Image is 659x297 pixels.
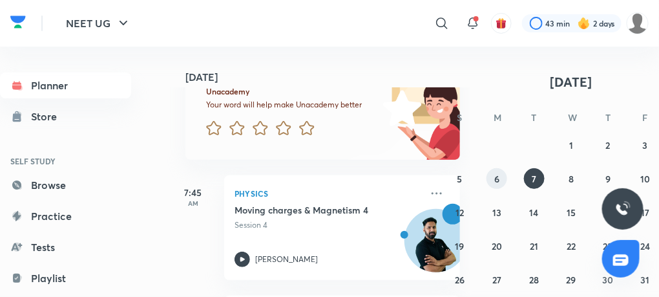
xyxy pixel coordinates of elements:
button: October 29, 2025 [561,269,581,290]
button: October 13, 2025 [486,202,507,223]
abbr: Monday [494,111,501,124]
abbr: October 21, 2025 [530,240,538,252]
button: NEET UG [58,10,139,36]
abbr: October 6, 2025 [494,173,499,185]
abbr: Friday [643,111,648,124]
abbr: October 17, 2025 [641,206,649,219]
abbr: October 1, 2025 [569,139,573,151]
p: [PERSON_NAME] [255,254,318,265]
abbr: October 30, 2025 [603,274,614,286]
abbr: October 5, 2025 [457,173,463,185]
abbr: October 31, 2025 [641,274,650,286]
button: October 24, 2025 [635,236,656,256]
button: October 16, 2025 [598,202,618,223]
button: October 3, 2025 [635,135,656,155]
button: October 10, 2025 [635,168,656,189]
p: AM [167,199,219,207]
p: Physics [235,186,421,201]
abbr: October 10, 2025 [640,173,650,185]
img: Avatar [405,216,467,278]
button: October 7, 2025 [524,168,545,189]
button: October 6, 2025 [486,168,507,189]
h5: Moving charges & Magnetism 4 [235,204,395,217]
abbr: October 13, 2025 [492,206,501,219]
h4: [DATE] [185,72,473,82]
button: October 15, 2025 [561,202,581,223]
button: October 26, 2025 [450,269,470,290]
abbr: October 7, 2025 [532,173,536,185]
abbr: October 8, 2025 [569,173,574,185]
button: October 31, 2025 [635,269,656,290]
abbr: Sunday [457,111,463,124]
a: Company Logo [10,12,26,35]
abbr: October 26, 2025 [455,274,465,286]
button: October 19, 2025 [450,236,470,256]
button: October 2, 2025 [598,135,618,155]
img: avatar [496,17,507,29]
button: October 28, 2025 [524,269,545,290]
abbr: October 22, 2025 [567,240,576,252]
abbr: October 28, 2025 [529,274,539,286]
p: Session 4 [235,219,421,231]
button: October 8, 2025 [561,168,581,189]
abbr: October 15, 2025 [567,206,576,219]
abbr: October 3, 2025 [643,139,648,151]
abbr: October 20, 2025 [492,240,502,252]
button: October 12, 2025 [450,202,470,223]
abbr: October 14, 2025 [530,206,539,219]
h5: 7:45 [167,186,219,199]
button: October 23, 2025 [598,236,618,256]
img: VAISHNAVI DWIVEDI [627,12,649,34]
button: October 22, 2025 [561,236,581,256]
button: October 1, 2025 [561,135,581,155]
abbr: October 9, 2025 [605,173,611,185]
img: streak [578,17,591,30]
abbr: October 19, 2025 [455,240,465,252]
abbr: October 16, 2025 [603,206,612,219]
abbr: October 29, 2025 [566,274,576,286]
abbr: October 27, 2025 [492,274,501,286]
img: feedback_image [339,56,460,160]
abbr: Wednesday [568,111,577,124]
div: Store [31,109,65,124]
abbr: October 24, 2025 [640,240,650,252]
button: October 30, 2025 [598,269,618,290]
img: ttu [615,201,631,217]
button: October 20, 2025 [486,236,507,256]
button: October 17, 2025 [635,202,656,223]
p: Your word will help make Unacademy better [206,100,383,110]
button: October 9, 2025 [598,168,618,189]
button: October 5, 2025 [450,168,470,189]
abbr: Tuesday [532,111,537,124]
abbr: October 12, 2025 [455,206,464,219]
span: [DATE] [550,73,592,91]
button: October 27, 2025 [486,269,507,290]
img: Company Logo [10,12,26,32]
button: October 14, 2025 [524,202,545,223]
abbr: Thursday [605,111,611,124]
abbr: October 23, 2025 [603,240,613,252]
button: October 21, 2025 [524,236,545,256]
button: avatar [491,13,512,34]
abbr: October 2, 2025 [606,139,611,151]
